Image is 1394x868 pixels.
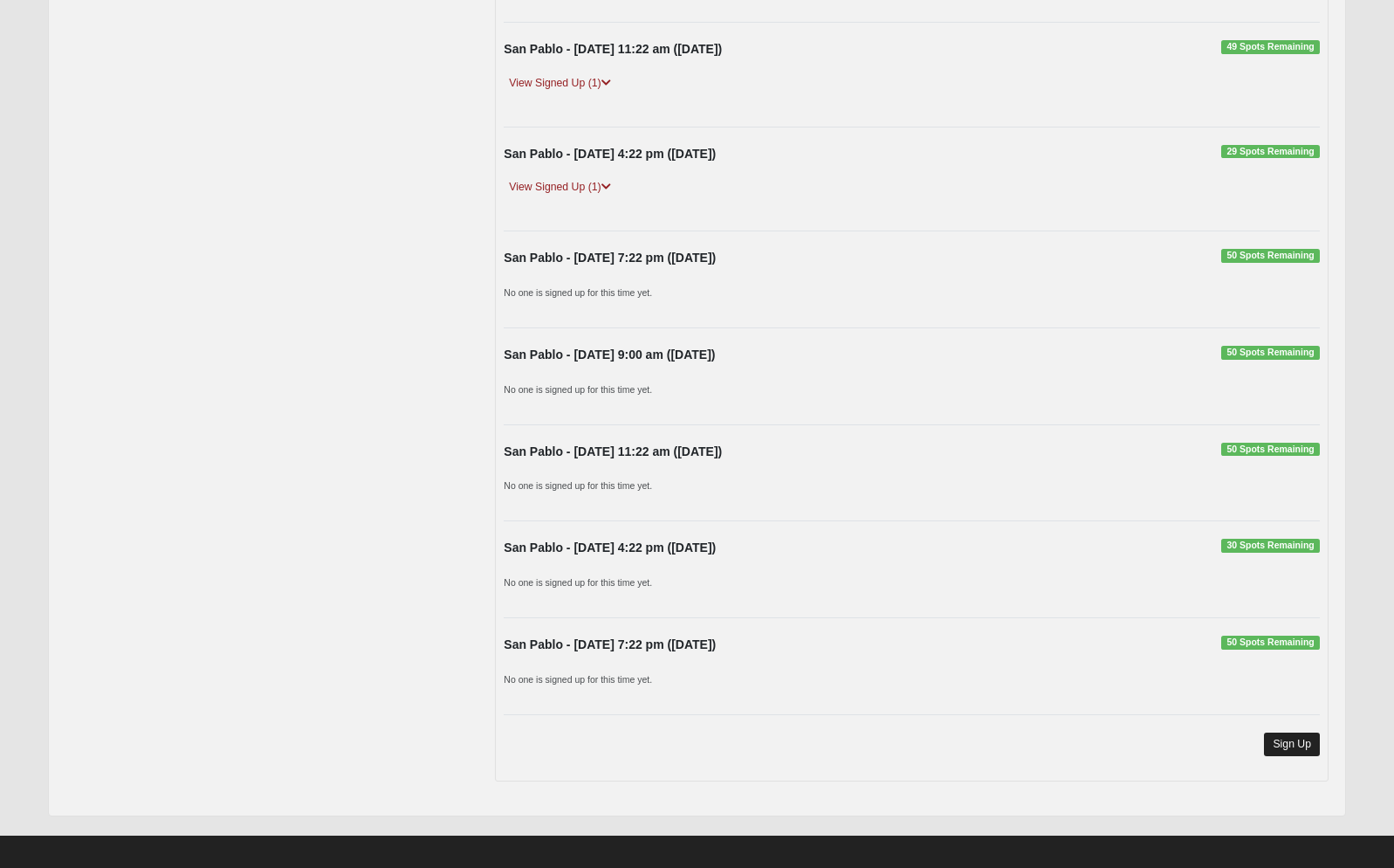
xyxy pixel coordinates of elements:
[504,384,652,395] small: No one is signed up for this time yet.
[504,541,716,555] strong: San Pablo - [DATE] 4:22 pm ([DATE])
[504,674,652,685] small: No one is signed up for this time yet.
[504,287,652,298] small: No one is signed up for this time yet.
[1221,346,1320,360] span: 50 Spots Remaining
[504,577,652,588] small: No one is signed up for this time yet.
[1221,145,1320,159] span: 29 Spots Remaining
[1221,443,1320,457] span: 50 Spots Remaining
[1221,249,1320,263] span: 50 Spots Remaining
[504,74,615,93] a: View Signed Up (1)
[504,178,615,196] a: View Signed Up (1)
[1221,539,1320,553] span: 30 Spots Remaining
[1264,733,1320,756] a: Sign Up
[504,444,722,458] strong: San Pablo - [DATE] 11:22 am ([DATE])
[504,251,716,265] strong: San Pablo - [DATE] 7:22 pm ([DATE])
[504,147,716,161] strong: San Pablo - [DATE] 4:22 pm ([DATE])
[504,480,652,491] small: No one is signed up for this time yet.
[1221,636,1320,650] span: 50 Spots Remaining
[504,348,715,362] strong: San Pablo - [DATE] 9:00 am ([DATE])
[1221,40,1320,54] span: 49 Spots Remaining
[504,637,716,651] strong: San Pablo - [DATE] 7:22 pm ([DATE])
[504,42,722,56] strong: San Pablo - [DATE] 11:22 am ([DATE])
